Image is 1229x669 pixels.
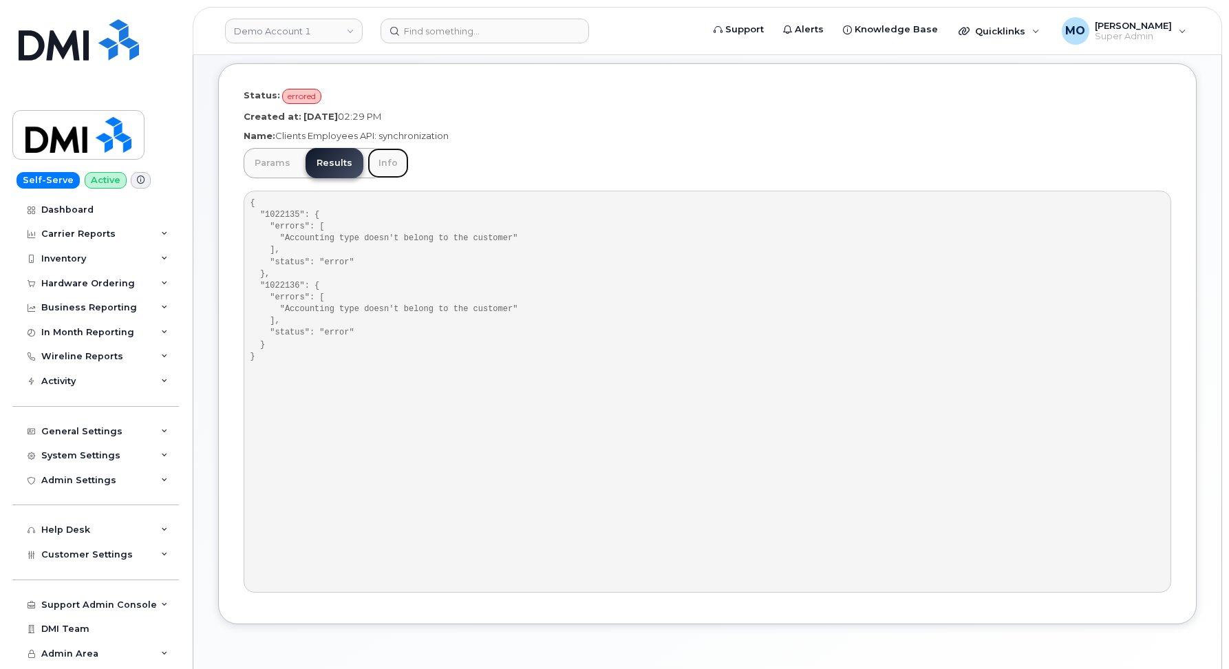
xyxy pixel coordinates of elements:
[244,130,275,141] strong: Name:
[1095,31,1172,42] span: Super Admin
[303,111,338,122] strong: [DATE]
[225,19,363,43] a: Demo Account 1
[244,191,1171,592] pre: { "1022135": { "errors": [ "Accounting type doesn't belong to the customer" ], "status": "error" ...
[1095,20,1172,31] span: [PERSON_NAME]
[282,89,321,104] span: errored
[244,111,301,122] strong: Created at:
[833,16,948,43] a: Knowledge Base
[773,16,833,43] a: Alerts
[244,148,301,178] a: Params
[367,148,409,178] a: Info
[306,148,363,178] a: Results
[1065,23,1085,39] span: MO
[975,25,1025,36] span: Quicklinks
[704,16,773,43] a: Support
[725,23,764,36] span: Support
[949,17,1049,45] div: Quicklinks
[244,90,280,101] strong: Status:
[1052,17,1196,45] div: Muhammad Omer
[244,110,1171,123] p: 02:29 PM
[855,23,938,36] span: Knowledge Base
[795,23,824,36] span: Alerts
[244,129,1171,142] p: Clients Employees API: synchronization
[381,19,589,43] input: Find something...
